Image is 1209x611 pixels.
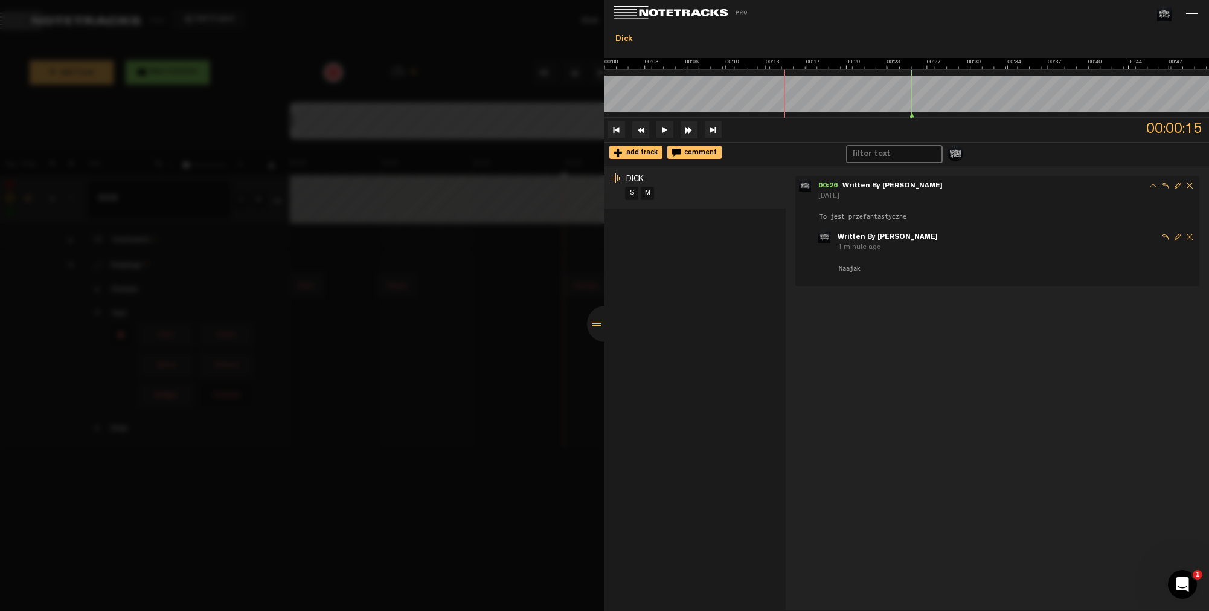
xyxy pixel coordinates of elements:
[609,29,1204,50] div: Dick
[818,231,830,243] img: ACg8ocKyds8MKy4dpu-nIK-ZHePgZffMhNk-YBXebN-O81xeOtURswA=s96-c
[1146,118,1209,141] span: 00:00:15
[604,58,1209,69] img: ruler
[1184,231,1196,243] span: Delete comment
[1147,179,1159,192] span: thread
[847,146,930,162] input: filter text
[946,144,964,163] li: {{ collab.name_first }} {{ collab.name_last }}
[625,187,638,200] a: S
[818,183,842,190] span: 00:26
[667,146,722,159] div: comment
[838,234,938,241] span: Written By [PERSON_NAME]
[838,244,880,251] span: 1 minute ago
[609,146,662,159] div: add track
[1193,570,1202,580] span: 1
[818,212,908,221] span: To jest przefantastyczne
[1157,7,1172,21] img: ACg8ocKyds8MKy4dpu-nIK-ZHePgZffMhNk-YBXebN-O81xeOtURswA=s96-c
[626,175,644,184] span: DICK
[1172,179,1184,192] span: Edit comment
[641,187,654,200] a: M
[1159,179,1172,192] span: Reply to comment
[842,183,943,190] span: Written By [PERSON_NAME]
[1159,231,1172,243] span: Reply to comment
[818,193,839,200] span: [DATE]
[681,149,717,157] span: comment
[946,144,964,163] img: ACg8ocKyds8MKy4dpu-nIK-ZHePgZffMhNk-YBXebN-O81xeOtURswA=s96-c
[623,149,658,157] span: add track
[1168,570,1197,599] iframe: Intercom live chat
[1184,179,1196,192] span: Delete comment
[838,263,862,273] span: Naajak
[614,6,759,20] img: logo_white.svg
[1172,231,1184,243] span: Edit comment
[799,179,811,192] img: ACg8ocKyds8MKy4dpu-nIK-ZHePgZffMhNk-YBXebN-O81xeOtURswA=s96-c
